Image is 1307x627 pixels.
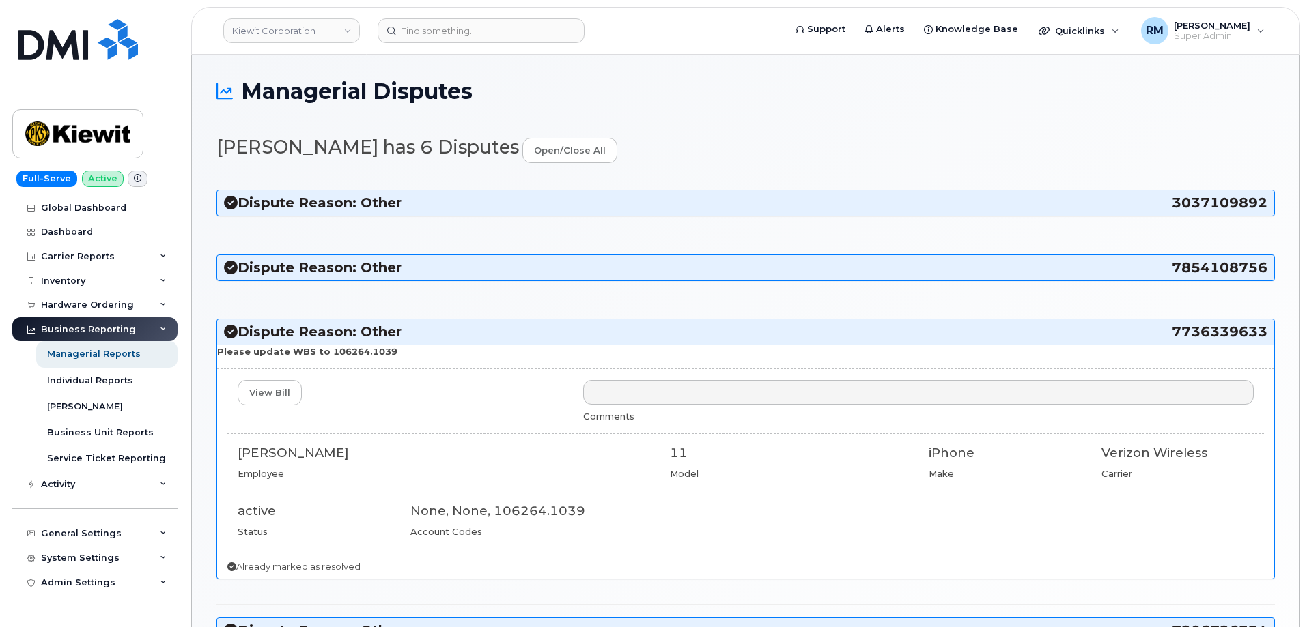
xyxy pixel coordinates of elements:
[583,410,1254,423] div: Comments
[224,194,1267,212] h3: Dispute Reason: Other
[1248,568,1297,617] iframe: Messenger Launcher
[670,444,909,462] div: 11
[217,346,397,357] strong: Please update WBS to 106264.1039
[224,323,1267,341] h3: Dispute Reason: Other
[410,502,1254,520] div: None, None, 106264.1039
[1172,323,1267,341] span: 7736339633
[410,525,1254,538] div: Account Codes
[238,380,302,405] a: View Bill
[1101,467,1254,480] div: Carrier
[238,502,390,520] div: active
[238,467,649,480] div: Employee
[522,138,617,163] a: open/close all
[670,467,909,480] div: Model
[1172,259,1267,277] span: 7854108756
[238,444,649,462] div: [PERSON_NAME]
[216,137,1275,163] h2: [PERSON_NAME] has 6 Disputes
[224,259,1267,277] h3: Dispute Reason: Other
[216,79,1275,103] h1: Managerial Disputes
[238,525,390,538] div: Status
[929,444,1081,462] div: iPhone
[1101,444,1254,462] div: Verizon Wireless
[1172,194,1267,212] span: 3037109892
[227,560,1264,573] p: Already marked as resolved
[929,467,1081,480] div: Make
